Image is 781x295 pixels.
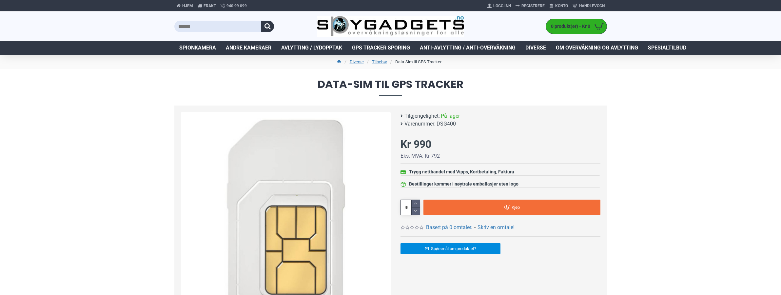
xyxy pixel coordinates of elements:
div: Kr 990 [400,136,431,152]
b: Varenummer: [404,120,436,128]
a: Spesialtilbud [643,41,691,55]
span: Spesialtilbud [648,44,686,52]
a: GPS Tracker Sporing [347,41,415,55]
span: Om overvåkning og avlytting [556,44,638,52]
span: Diverse [525,44,546,52]
a: Basert på 0 omtaler. [426,224,472,231]
a: 0 produkt(er) - Kr 0 [546,19,607,34]
span: Kjøp [512,205,520,209]
a: Spionkamera [174,41,221,55]
span: 940 99 099 [226,3,247,9]
a: Skriv en omtale! [478,224,515,231]
span: Frakt [204,3,216,9]
span: Logg Inn [493,3,511,9]
span: Handlevogn [579,3,605,9]
span: Data-Sim til GPS Tracker [174,79,607,96]
span: GPS Tracker Sporing [352,44,410,52]
div: Bestillinger kommer i nøytrale emballasjer uten logo [409,181,518,187]
div: Trygg netthandel med Vipps, Kortbetaling, Faktura [409,168,514,175]
span: Anti-avlytting / Anti-overvåkning [420,44,516,52]
span: Andre kameraer [226,44,271,52]
b: - [474,224,476,230]
a: Diverse [350,59,364,65]
a: Spørsmål om produktet? [400,243,500,254]
span: Avlytting / Lydopptak [281,44,342,52]
span: DSG400 [437,120,456,128]
img: SpyGadgets.no [317,16,464,37]
a: Registrere [513,1,547,11]
a: Anti-avlytting / Anti-overvåkning [415,41,520,55]
span: Hjem [182,3,193,9]
b: Tilgjengelighet: [404,112,440,120]
a: Diverse [520,41,551,55]
span: På lager [441,112,460,120]
a: Andre kameraer [221,41,276,55]
a: Konto [547,1,570,11]
a: Handlevogn [570,1,607,11]
span: 0 produkt(er) - Kr 0 [546,23,592,30]
a: Logg Inn [485,1,513,11]
span: Konto [555,3,568,9]
a: Avlytting / Lydopptak [276,41,347,55]
span: Spionkamera [179,44,216,52]
a: Tilbehør [372,59,387,65]
span: Registrere [521,3,545,9]
a: Om overvåkning og avlytting [551,41,643,55]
